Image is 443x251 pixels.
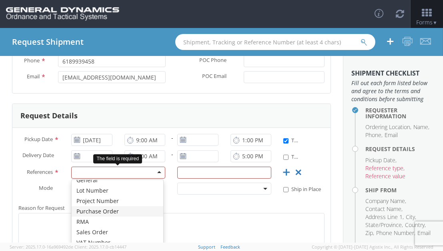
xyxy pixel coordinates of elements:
[365,172,405,180] li: Reference value
[72,175,163,185] div: General
[365,205,403,213] li: Contact Name
[413,123,429,131] li: Name
[416,18,437,26] span: Forms
[24,135,53,143] span: Pickup Date
[283,184,322,193] label: Ship in Place
[365,213,404,221] li: Address Line 1
[27,73,40,80] span: Email
[351,79,435,103] span: Fill out each form listed below and agree to the terms and conditions before submitting
[283,187,289,192] input: Ship in Place
[365,187,435,193] h4: Ship From
[20,112,78,120] h3: Request Details
[283,155,289,160] input: Time Definite
[385,131,398,139] li: Email
[365,229,374,237] li: Zip
[365,197,406,205] li: Company Name
[365,107,435,120] h4: Requester Information
[198,244,215,250] a: Support
[283,138,289,143] input: Time Definite
[406,213,416,221] li: City
[365,146,435,152] h4: Request Details
[12,38,84,46] h4: Request Shipment
[283,135,298,144] label: Time Definite
[18,204,65,211] span: Reason for Request
[199,56,227,66] span: POC Phone
[93,154,142,163] div: The field is required
[405,221,426,229] li: Country
[72,227,163,237] div: Sales Order
[72,217,163,227] div: RMA
[72,196,163,206] div: Project Number
[365,131,383,139] li: Phone
[312,244,433,250] span: Copyright © [DATE]-[DATE] Agistix Inc., All Rights Reserved
[175,34,375,50] input: Shipment, Tracking or Reference Number (at least 4 chars)
[72,237,163,248] div: VAT Number
[72,206,163,217] div: Purchase Order
[365,164,405,172] li: Reference type
[365,221,403,229] li: State/Province
[10,244,73,250] span: Server: 2025.17.0-16a969492de
[283,152,298,161] label: Time Definite
[24,57,40,64] span: Phone
[220,244,240,250] a: Feedback
[351,70,435,77] h3: Shipment Checklist
[72,185,163,196] div: Lot Number
[365,123,411,131] li: Ordering Location
[22,151,54,161] span: Delivery Date
[6,7,119,21] img: gd-ots-0c3321f2eb4c994f95cb.png
[376,229,415,237] li: Phone Number
[27,168,53,175] span: References
[39,184,53,191] span: Mode
[365,156,397,164] li: Pickup Date
[433,19,437,26] span: ▼
[74,244,126,250] span: Client: 2025.17.0-cb14447
[202,72,227,82] span: POC Email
